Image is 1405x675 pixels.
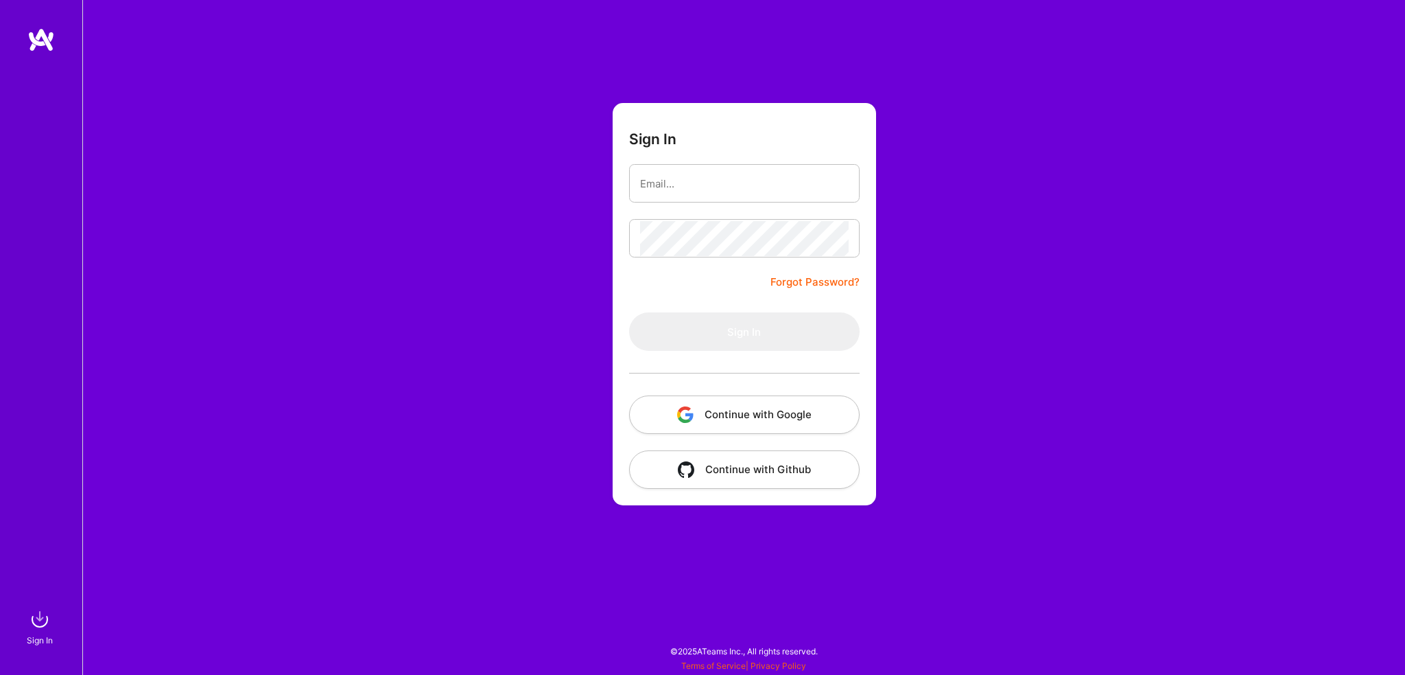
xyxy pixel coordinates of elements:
[27,27,55,52] img: logo
[629,450,860,489] button: Continue with Github
[751,661,806,671] a: Privacy Policy
[29,606,54,648] a: sign inSign In
[27,633,53,648] div: Sign In
[82,634,1405,668] div: © 2025 ATeams Inc., All rights reserved.
[629,396,860,434] button: Continue with Google
[629,130,676,148] h3: Sign In
[678,461,694,478] img: icon
[681,661,746,671] a: Terms of Service
[770,274,860,290] a: Forgot Password?
[640,166,849,201] input: Email...
[629,312,860,351] button: Sign In
[26,606,54,633] img: sign in
[677,407,694,423] img: icon
[681,661,806,671] span: |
